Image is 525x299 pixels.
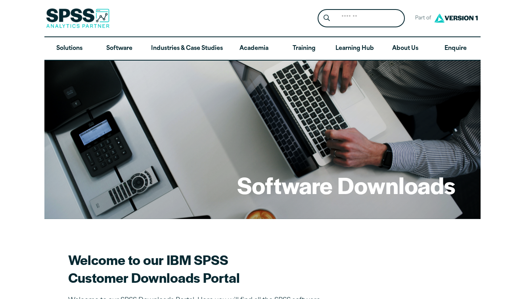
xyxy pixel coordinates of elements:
svg: Search magnifying glass icon [324,15,330,21]
nav: Desktop version of site main menu [44,37,481,60]
h1: Software Downloads [237,169,455,200]
a: Enquire [431,37,481,60]
a: Industries & Case Studies [145,37,229,60]
a: Training [279,37,329,60]
a: Academia [229,37,279,60]
a: Solutions [44,37,94,60]
img: SPSS Analytics Partner [46,8,109,28]
span: Part of [411,13,432,24]
a: About Us [380,37,430,60]
h2: Welcome to our IBM SPSS Customer Downloads Portal [68,251,346,286]
form: Site Header Search Form [318,9,405,28]
a: Learning Hub [329,37,380,60]
button: Search magnifying glass icon [320,11,334,26]
img: Version1 Logo [432,11,480,25]
a: Software [94,37,144,60]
